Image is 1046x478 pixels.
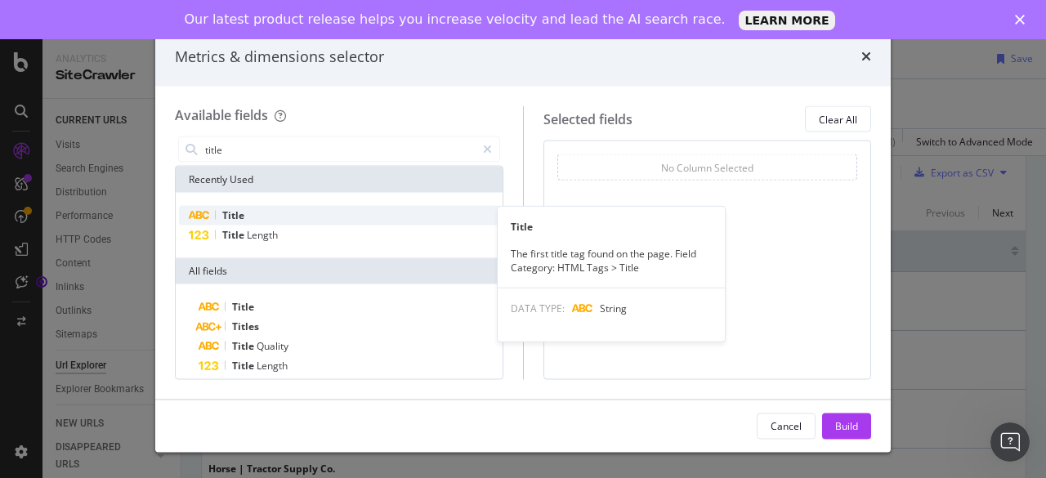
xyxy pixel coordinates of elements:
[600,302,627,315] span: String
[661,160,753,174] div: No Column Selected
[805,106,871,132] button: Clear All
[232,359,257,373] span: Title
[222,208,244,222] span: Title
[176,258,503,284] div: All fields
[739,11,836,30] a: LEARN MORE
[176,167,503,193] div: Recently Used
[990,422,1030,462] iframe: Intercom live chat
[185,11,726,28] div: Our latest product release helps you increase velocity and lead the AI search race.
[232,300,254,314] span: Title
[232,319,259,333] span: Titles
[155,26,891,452] div: modal
[222,228,247,242] span: Title
[511,302,565,315] span: DATA TYPE:
[771,418,802,432] div: Cancel
[543,109,633,128] div: Selected fields
[175,106,268,124] div: Available fields
[822,413,871,439] button: Build
[819,112,857,126] div: Clear All
[175,46,384,67] div: Metrics & dimensions selector
[861,46,871,67] div: times
[498,219,725,233] div: Title
[498,246,725,274] div: The first title tag found on the page. Field Category: HTML Tags > Title
[203,137,476,162] input: Search by field name
[247,228,278,242] span: Length
[257,339,288,353] span: Quality
[257,359,288,373] span: Length
[757,413,816,439] button: Cancel
[232,339,257,353] span: Title
[1015,15,1031,25] div: Close
[835,418,858,432] div: Build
